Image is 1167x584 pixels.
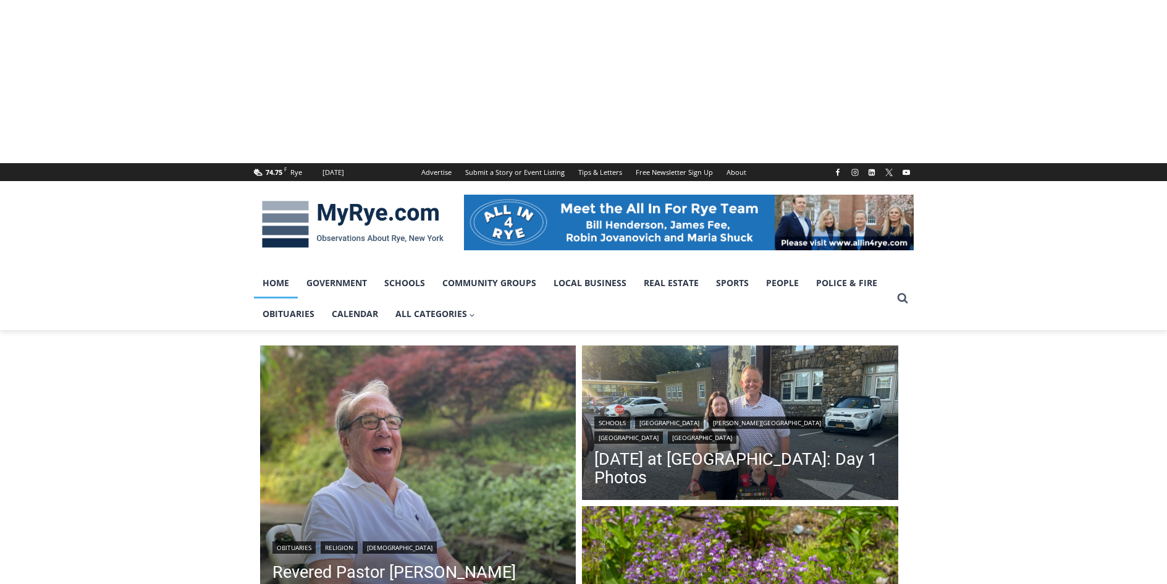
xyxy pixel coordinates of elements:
a: Real Estate [635,268,707,298]
a: Schools [376,268,434,298]
div: | | | | [594,414,886,444]
a: Facebook [830,165,845,180]
a: People [757,268,807,298]
a: Government [298,268,376,298]
a: Instagram [848,165,862,180]
img: MyRye.com [254,192,452,256]
span: 74.75 [266,167,282,177]
a: [DEMOGRAPHIC_DATA] [363,541,437,554]
div: [DATE] [322,167,344,178]
a: Free Newsletter Sign Up [629,163,720,181]
a: About [720,163,753,181]
a: Religion [321,541,358,554]
button: View Search Form [891,287,914,310]
a: Community Groups [434,268,545,298]
a: Tips & Letters [571,163,629,181]
a: Read More First Day of School at Rye City Schools: Day 1 Photos [582,345,898,504]
a: X [882,165,896,180]
a: Local Business [545,268,635,298]
div: Rye [290,167,302,178]
a: [GEOGRAPHIC_DATA] [594,431,663,444]
nav: Primary Navigation [254,268,891,330]
a: Home [254,268,298,298]
a: Sports [707,268,757,298]
nav: Secondary Navigation [415,163,753,181]
a: Obituaries [254,298,323,329]
img: (PHOTO: Henry arrived for his first day of Kindergarten at Midland Elementary School. He likes cu... [582,345,898,504]
a: YouTube [899,165,914,180]
a: [GEOGRAPHIC_DATA] [668,431,736,444]
img: All in for Rye [464,195,914,250]
a: Obituaries [272,541,316,554]
a: [DATE] at [GEOGRAPHIC_DATA]: Day 1 Photos [594,450,886,487]
a: Police & Fire [807,268,886,298]
a: Submit a Story or Event Listing [458,163,571,181]
a: [PERSON_NAME][GEOGRAPHIC_DATA] [709,417,825,429]
div: | | [272,539,564,554]
span: F [284,166,287,172]
a: Schools [594,417,630,429]
span: All Categories [395,307,476,321]
a: Advertise [415,163,458,181]
a: Linkedin [864,165,879,180]
a: All Categories [387,298,484,329]
a: Calendar [323,298,387,329]
a: [GEOGRAPHIC_DATA] [635,417,704,429]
